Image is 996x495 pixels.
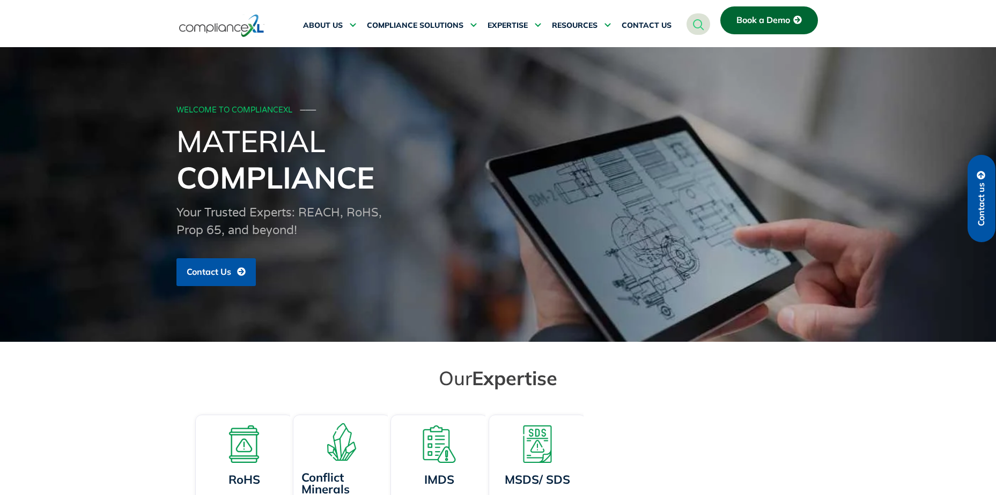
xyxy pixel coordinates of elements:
[622,21,672,31] span: CONTACT US
[968,155,995,242] a: Contact us
[552,13,611,39] a: RESOURCES
[519,425,556,463] img: A warning board with SDS displaying
[488,13,541,39] a: EXPERTISE
[303,13,356,39] a: ABOUT US
[472,366,557,390] span: Expertise
[367,13,477,39] a: COMPLIANCE SOLUTIONS
[687,13,710,35] a: navsearch-button
[720,6,818,34] a: Book a Demo
[198,366,799,390] h2: Our
[488,21,528,31] span: EXPERTISE
[300,106,316,115] span: ───
[303,21,343,31] span: ABOUT US
[505,472,570,487] a: MSDS/ SDS
[176,106,817,115] div: WELCOME TO COMPLIANCEXL
[323,423,360,461] img: A representation of minerals
[552,21,597,31] span: RESOURCES
[176,258,256,286] a: Contact Us
[176,206,382,237] span: Your Trusted Experts: REACH, RoHS, Prop 65, and beyond!
[228,472,260,487] a: RoHS
[367,21,463,31] span: COMPLIANCE SOLUTIONS
[179,13,264,38] img: logo-one.svg
[424,472,454,487] a: IMDS
[622,13,672,39] a: CONTACT US
[176,159,374,196] span: Compliance
[736,16,790,25] span: Book a Demo
[420,425,458,463] img: A list board with a warning
[977,183,986,226] span: Contact us
[176,123,820,196] h1: Material
[225,425,263,463] img: A board with a warning sign
[187,267,231,277] span: Contact Us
